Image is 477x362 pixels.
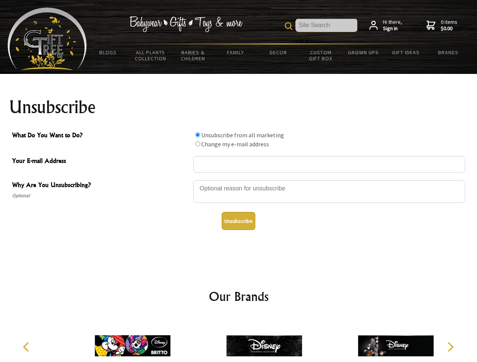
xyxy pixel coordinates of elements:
input: What Do You Want to Do? [195,132,200,137]
strong: Sign in [383,25,402,32]
a: All Plants Collection [130,44,172,66]
label: Unsubscribe from all marketing [201,131,284,139]
span: Why Are You Unsubscribing? [12,180,190,191]
span: 0 items [441,18,457,32]
input: Site Search [296,19,357,32]
img: Babywear - Gifts - Toys & more [129,16,242,32]
a: Hi there,Sign in [369,19,402,32]
input: What Do You Want to Do? [195,141,200,146]
a: Family [215,44,257,60]
button: Next [442,339,458,355]
span: Hi there, [383,19,402,32]
span: Optional [12,191,190,200]
img: Babyware - Gifts - Toys and more... [8,8,87,70]
a: Babies & Children [172,44,215,66]
label: Change my e-mail address [201,140,269,148]
a: Grown Ups [342,44,384,60]
button: Unsubscribe [222,212,255,230]
a: BLOGS [87,44,130,60]
span: Your E-mail Address [12,156,190,167]
a: Custom Gift Box [299,44,342,66]
textarea: Why Are You Unsubscribing? [193,180,465,203]
h2: Our Brands [15,287,462,305]
a: 0 items$0.00 [426,19,457,32]
a: Brands [427,44,470,60]
span: What Do You Want to Do? [12,130,190,141]
input: Your E-mail Address [193,156,465,173]
button: Previous [19,339,36,355]
strong: $0.00 [441,25,457,32]
a: Decor [257,44,299,60]
h1: Unsubscribe [9,98,468,116]
img: product search [285,22,292,30]
a: Gift Ideas [384,44,427,60]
